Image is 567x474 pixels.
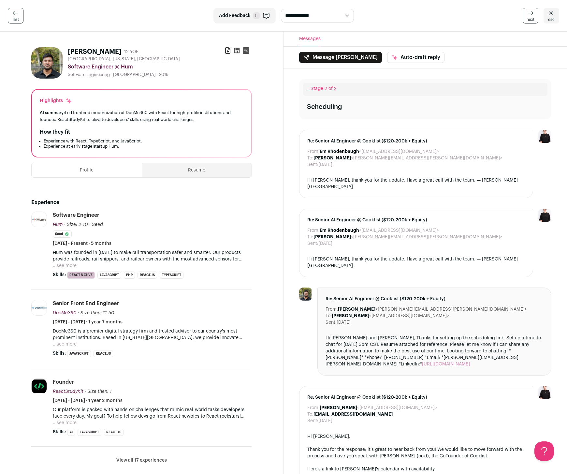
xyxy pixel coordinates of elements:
div: Founder [53,378,74,386]
li: React.js [138,272,157,279]
dd: [DATE] [318,240,332,247]
span: [DATE] - [DATE] · 1 year 7 months [53,319,123,325]
div: Hi [PERSON_NAME], thank you for the update. Have a great call with the team. — [PERSON_NAME][GEOG... [307,256,525,269]
dt: Sent: [326,319,337,326]
b: Em Rhodenbaugh [320,149,359,154]
dd: <[PERSON_NAME][EMAIL_ADDRESS][PERSON_NAME][DOMAIN_NAME]> [313,155,502,161]
div: Senior Front End Engineer [53,300,119,307]
dt: From: [307,227,320,234]
button: Messages [299,32,321,46]
img: e9a11356ad797a3d7b39c8ee82e5649b5748b89036a22437fb458a6a05fe6cce.jpg [299,288,312,301]
span: Skills: [53,272,66,278]
b: Em Rhodenbaugh [320,228,359,233]
span: · Size then: 11-50 [78,311,114,315]
a: Here's a link to [PERSON_NAME]'s calendar with availability. [307,467,436,471]
span: Skills: [53,429,66,435]
h2: How they fit [40,128,70,136]
span: next [527,17,534,22]
dd: [DATE] [318,418,332,424]
button: ...see more [53,341,77,348]
dt: To: [326,313,332,319]
img: e9a11356ad797a3d7b39c8ee82e5649b5748b89036a22437fb458a6a05fe6cce.jpg [31,47,63,79]
span: DocMe360 [53,311,77,315]
li: React Native [67,272,95,279]
span: Re: Senior AI Engineer @ Cooklist ($120-200k + Equity) [307,217,525,223]
dd: <[EMAIL_ADDRESS][DOMAIN_NAME]> [320,148,439,155]
div: Scheduling [307,102,342,111]
dd: <[EMAIL_ADDRESS][DOMAIN_NAME]> [332,313,449,319]
dd: <[EMAIL_ADDRESS][DOMAIN_NAME]> [320,227,439,234]
dd: <[PERSON_NAME][EMAIL_ADDRESS][PERSON_NAME][DOMAIN_NAME]> [313,234,502,240]
button: Add Feedback F [213,8,276,23]
li: Experience with React, TypeScript, and JavaScript. [44,139,243,144]
span: AI summary: [40,111,65,115]
dt: To: [307,155,313,161]
span: Re: Senior AI Engineer @ Cooklist ($120-200k + Equity) [326,296,543,302]
img: 1fd29063977e7cf8e3328d67761da83131d54a6ffe41951ebec4017c4bb287c1.jpg [32,216,47,222]
div: Hi [PERSON_NAME], thank you for the update. Have a great call with the team. — [PERSON_NAME][GEOG... [307,177,525,190]
button: Auto-draft reply [387,52,444,63]
li: PHP [124,272,135,279]
b: [EMAIL_ADDRESS][DOMAIN_NAME] [313,412,393,417]
span: · Size: 2-10 [64,222,88,227]
div: Thank you for the response; it’s great to hear back from you! We would like to move forward with ... [307,446,525,459]
span: Re: Senior AI Engineer @ Cooklist ($120-200k + Equity) [307,394,525,401]
a: next [523,8,538,23]
span: [GEOGRAPHIC_DATA], [US_STATE], [GEOGRAPHIC_DATA] [68,56,180,62]
li: TypeScript [160,272,183,279]
span: [DATE] - [DATE] · 1 year 2 months [53,397,123,404]
button: ...see more [53,262,77,269]
b: [PERSON_NAME] [313,156,351,160]
span: Seed [92,222,103,227]
b: [PERSON_NAME] [332,314,369,318]
span: – [307,86,309,91]
p: Hum was founded in [DATE] to make rail transportation safer and smarter. Our products provide rai... [53,249,252,262]
div: Hi [PERSON_NAME] and [PERSON_NAME], Thanks for setting up the scheduling link. Set up a time to c... [326,335,543,367]
div: Highlights [40,97,72,104]
div: Software Engineer [53,212,99,219]
dt: From: [326,306,338,313]
a: last [8,8,23,23]
button: Profile [32,163,142,177]
span: last [13,17,19,22]
button: View all 17 experiences [116,457,167,464]
li: React.js [94,350,113,357]
span: Re: Senior AI Engineer @ Cooklist ($120-200k + Equity) [307,138,525,144]
span: Add Feedback [219,12,251,19]
dd: [DATE] [318,161,332,168]
span: [DATE] - Present · 5 months [53,240,111,247]
dt: To: [307,411,313,418]
span: · [89,221,91,228]
h2: Experience [31,199,252,206]
button: ...see more [53,420,77,426]
dd: <[EMAIL_ADDRESS][DOMAIN_NAME]> [320,405,437,411]
li: JavaScript [67,350,91,357]
p: Our platform is packed with hands-on challenges that mimic real-world tasks developers face every... [53,407,252,420]
p: DocMe360 is a premier digital strategy firm and trusted advisor to our country's most prominent i... [53,328,252,341]
li: AI [67,429,75,436]
dt: From: [307,405,320,411]
dd: [DATE] [337,319,351,326]
div: Led frontend modernization at DocMe360 with React for high-profile institutions and founded React... [40,109,243,123]
dd: <[PERSON_NAME][EMAIL_ADDRESS][PERSON_NAME][DOMAIN_NAME]> [338,306,527,313]
a: esc [544,8,559,23]
iframe: Help Scout Beacon - Open [534,441,554,461]
b: [PERSON_NAME] [313,235,351,239]
li: JavaScript [78,429,101,436]
dt: From: [307,148,320,155]
img: 1c31535af90063c7163e86c0d4cc012a08c4a3579d9d28dd2213981c3677ed7d.jpg [32,300,47,315]
h1: [PERSON_NAME] [68,47,122,56]
li: React.js [104,429,124,436]
dt: Sent: [307,161,318,168]
dt: To: [307,234,313,240]
span: ReactStudyKit [53,389,83,394]
img: 9240684-medium_jpg [538,130,551,143]
img: f03470ff2da57fc2d5728d3517d1e41cb6a8e1b99310241f621927e9a8fb2d6f.jpg [32,379,47,394]
div: Software Engineer @ Hum [68,63,252,71]
li: Seed [53,230,72,238]
dt: Sent: [307,240,318,247]
span: Skills: [53,350,66,357]
span: Stage 2 of 2 [311,86,337,91]
div: 12 YOE [124,49,138,55]
b: [PERSON_NAME] [320,406,357,410]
